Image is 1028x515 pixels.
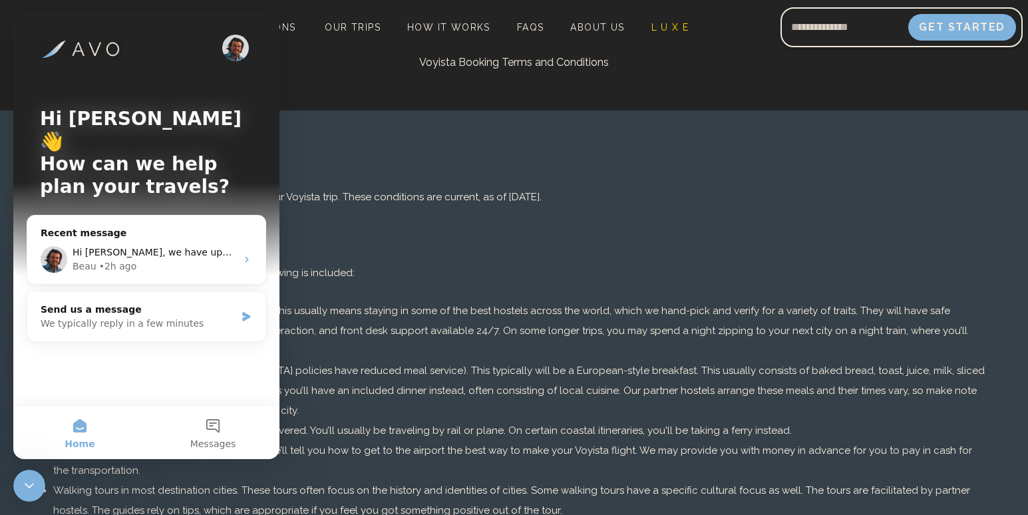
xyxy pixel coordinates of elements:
a: VOYISTA [13,13,126,43]
span: About Us [570,22,624,33]
p: How can we help plan your travels? [27,140,240,185]
img: Voyista Logo [13,18,37,37]
input: Email address [780,11,908,43]
button: Get Started [908,14,1016,41]
a: FAQs [512,18,550,37]
div: Beau [59,246,83,260]
img: Profile image for Beau [209,21,236,48]
div: Recent messageProfile image for BeauHi [PERSON_NAME], we have updated your itinerary with the new... [13,202,253,271]
span: Our Trips [325,22,381,33]
span: Home [51,426,81,435]
div: Profile image for BeauHi [PERSON_NAME], we have updated your itinerary with the new route—feel fr... [14,222,252,271]
li: Airport transfers within your trip are covered. We’ll tell you how to get to the airport the best... [53,440,988,480]
div: Recent message [27,213,239,227]
p: Voyista Booking Terms and Conditions [40,149,988,169]
iframe: Intercom live chat [13,13,279,459]
img: Profile image for Beau [27,233,54,259]
iframe: Intercom live chat [13,470,45,502]
a: About Us [565,18,629,37]
span: Messages [177,426,223,435]
a: How It Works [402,18,496,37]
p: Hi [PERSON_NAME] 👋 [27,94,240,140]
li: A meal is included on some days ([MEDICAL_DATA] policies have reduced meal service). This typical... [53,361,988,421]
span: L U X E [651,22,689,33]
div: Send us a message [27,289,222,303]
div: Send us a messageWe typically reply in a few minutes [13,278,253,329]
p: When you pay for your Voyista trip in full, the following is included: [40,263,988,283]
div: • 2h ago [86,246,124,260]
img: logo [27,25,109,47]
a: Our Trips [319,18,386,37]
span: FAQs [517,22,544,33]
a: L U X E [646,18,695,37]
li: All transportation from one city to the next is covered. You’ll usually be traveling by rail or p... [53,421,988,440]
h3: VOYISTA [44,13,126,43]
p: Outlined below are the booking conditions for your Voyista trip. These conditions are current, as... [40,187,988,207]
div: We typically reply in a few minutes [27,303,222,317]
li: Accommodation for each night of your travel. This usually means staying in some of the best hoste... [53,301,988,361]
button: Messages [133,393,266,446]
span: How It Works [407,22,490,33]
